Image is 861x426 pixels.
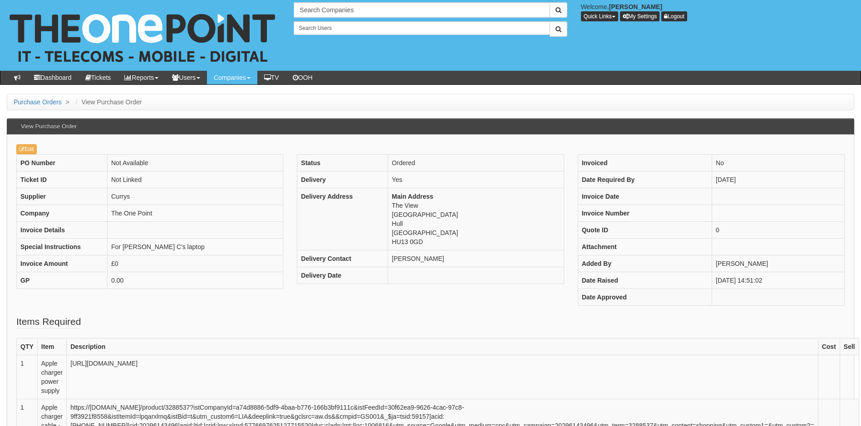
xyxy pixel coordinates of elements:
[294,21,550,35] input: Search Users
[297,267,388,284] th: Delivery Date
[818,338,840,355] th: Cost
[67,355,818,399] td: [URL][DOMAIN_NAME]
[712,221,845,238] td: 0
[17,171,108,188] th: Ticket ID
[388,154,564,171] td: Ordered
[578,171,712,188] th: Date Required By
[17,272,108,289] th: GP
[609,3,662,10] b: [PERSON_NAME]
[578,255,712,272] th: Added By
[108,154,283,171] td: Not Available
[108,238,283,255] td: For [PERSON_NAME] C's laptop
[37,338,66,355] th: Item
[297,154,388,171] th: Status
[840,338,859,355] th: Sell
[16,119,81,134] h3: View Purchase Order
[578,289,712,305] th: Date Approved
[64,98,72,106] span: >
[108,255,283,272] td: £0
[578,188,712,205] th: Invoice Date
[37,355,66,399] td: Apple charger power supply
[67,338,818,355] th: Description
[392,193,433,200] b: Main Address
[79,71,118,84] a: Tickets
[712,255,845,272] td: [PERSON_NAME]
[388,250,564,267] td: [PERSON_NAME]
[257,71,286,84] a: TV
[108,272,283,289] td: 0.00
[578,272,712,289] th: Date Raised
[294,2,550,18] input: Search Companies
[118,71,165,84] a: Reports
[581,11,618,21] button: Quick Links
[574,2,861,21] div: Welcome,
[17,221,108,238] th: Invoice Details
[17,355,38,399] td: 1
[620,11,660,21] a: My Settings
[286,71,320,84] a: OOH
[712,272,845,289] td: [DATE] 14:51:02
[297,171,388,188] th: Delivery
[297,188,388,250] th: Delivery Address
[27,71,79,84] a: Dashboard
[578,154,712,171] th: Invoiced
[165,71,207,84] a: Users
[16,144,37,154] a: Edit
[297,250,388,267] th: Delivery Contact
[108,188,283,205] td: Currys
[17,188,108,205] th: Supplier
[17,238,108,255] th: Special Instructions
[17,154,108,171] th: PO Number
[578,238,712,255] th: Attachment
[712,171,845,188] td: [DATE]
[108,205,283,221] td: The One Point
[578,221,712,238] th: Quote ID
[17,205,108,221] th: Company
[17,338,38,355] th: QTY
[14,98,62,106] a: Purchase Orders
[578,205,712,221] th: Invoice Number
[712,154,845,171] td: No
[108,171,283,188] td: Not Linked
[207,71,257,84] a: Companies
[388,171,564,188] td: Yes
[16,315,81,329] legend: Items Required
[17,255,108,272] th: Invoice Amount
[388,188,564,250] td: The View [GEOGRAPHIC_DATA] Hull [GEOGRAPHIC_DATA] HU13 0GD
[74,98,142,107] li: View Purchase Order
[661,11,687,21] a: Logout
